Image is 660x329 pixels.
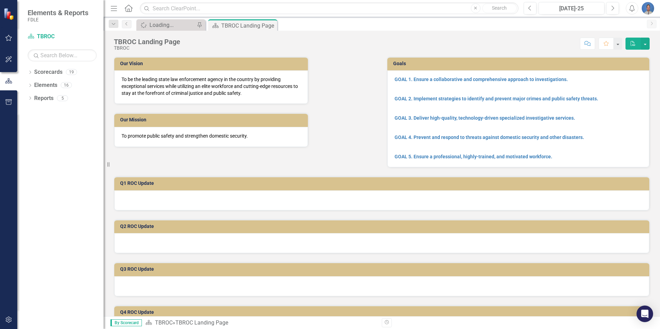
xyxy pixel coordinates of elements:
[3,8,16,20] img: ClearPoint Strategy
[492,5,507,11] span: Search
[28,17,88,22] small: FDLE
[114,46,180,51] div: TBROC
[395,134,584,140] a: GOAL 4. Prevent and respond to threats against domestic security and other disasters.
[637,306,653,322] div: Open Intercom Messenger
[28,33,97,41] a: TBROC
[114,38,180,46] div: TBROC Landing Page
[395,96,598,101] a: GOAL 2. Implement strategies to identify and prevent major crimes and public safety threats.
[34,68,62,76] a: Scorecards
[28,49,97,61] input: Search Below...
[34,81,57,89] a: Elements
[120,181,646,186] h3: Q1 ROC Update
[61,82,72,88] div: 16
[57,95,68,101] div: 5
[110,319,142,326] span: By Scorecard
[120,117,304,122] h3: Our Mission
[120,267,646,272] h3: Q3 ROC Update
[66,69,77,75] div: 19
[395,115,575,121] a: GOAL 3. Deliver high-quality, technology-driven specialized investigative services.
[175,319,228,326] div: TBROC Landing Page
[120,61,304,66] h3: Our Vision
[34,94,54,102] a: Reports
[395,154,552,159] a: GOAL 5. Ensure a professional, highly-trained, and motivated workforce.
[541,4,602,13] div: [DATE]-25
[393,61,646,66] h3: Goals
[482,3,517,13] button: Search
[138,21,195,29] a: Loading...
[642,2,654,14] img: Steve Dressler
[395,77,568,82] a: GOAL 1. Ensure a collaborative and comprehensive approach to investigations.
[122,132,301,139] p: To promote public safety and strengthen domestic security.
[28,9,88,17] span: Elements & Reports
[221,21,275,30] div: TBROC Landing Page
[120,310,646,315] h3: Q4 ROC Update
[145,319,377,327] div: »
[149,21,195,29] div: Loading...
[538,2,604,14] button: [DATE]-25
[155,319,173,326] a: TBROC
[120,224,646,229] h3: Q2 ROC Update
[140,2,518,14] input: Search ClearPoint...
[122,76,301,97] p: To be the leading state law enforcement agency in the country by providing exceptional services w...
